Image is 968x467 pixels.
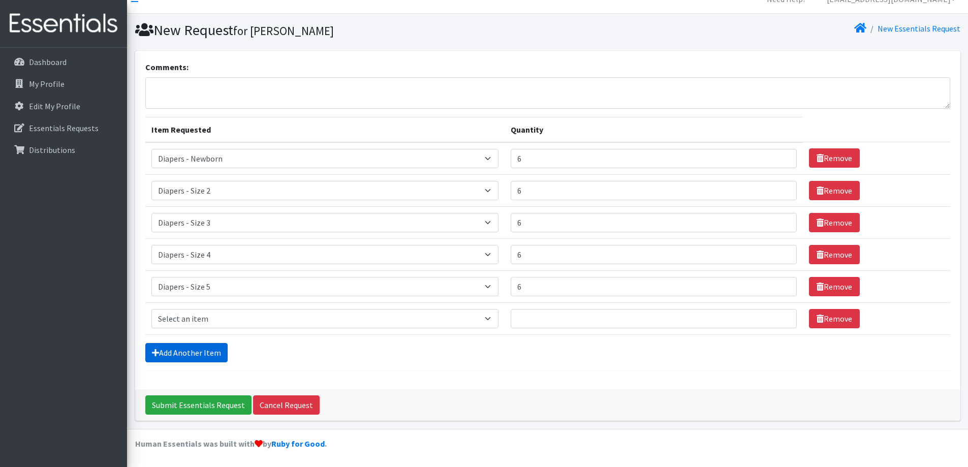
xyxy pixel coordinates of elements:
th: Quantity [505,117,802,142]
a: Remove [809,277,860,296]
p: Dashboard [29,57,67,67]
h1: New Request [135,21,544,39]
a: Remove [809,309,860,328]
a: Dashboard [4,52,123,72]
a: Distributions [4,140,123,160]
a: Essentials Requests [4,118,123,138]
a: Edit My Profile [4,96,123,116]
p: Distributions [29,145,75,155]
a: Cancel Request [253,395,320,415]
p: My Profile [29,79,65,89]
img: HumanEssentials [4,7,123,41]
small: for [PERSON_NAME] [233,23,334,38]
input: Submit Essentials Request [145,395,252,415]
a: Ruby for Good [271,439,325,449]
label: Comments: [145,61,189,73]
a: My Profile [4,74,123,94]
th: Item Requested [145,117,505,142]
a: Remove [809,148,860,168]
p: Edit My Profile [29,101,80,111]
a: New Essentials Request [878,23,960,34]
strong: Human Essentials was built with by . [135,439,327,449]
a: Remove [809,213,860,232]
a: Remove [809,245,860,264]
a: Add Another Item [145,343,228,362]
a: Remove [809,181,860,200]
p: Essentials Requests [29,123,99,133]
